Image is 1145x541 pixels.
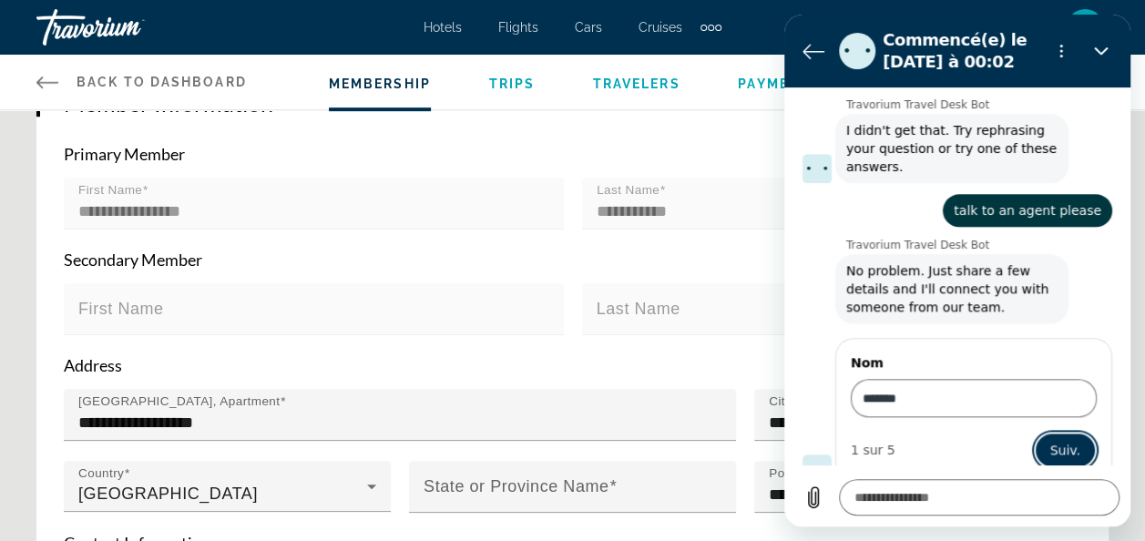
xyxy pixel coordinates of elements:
[597,183,659,197] mat-label: Last Name
[36,4,219,51] a: Travorium
[78,183,142,197] mat-label: First Name
[78,466,124,480] mat-label: Country
[36,55,247,109] a: Back to Dashboard
[769,394,792,408] mat-label: City
[329,77,431,91] a: Membership
[64,355,1081,375] p: Address
[1061,8,1109,46] button: User Menu
[78,485,258,503] span: [GEOGRAPHIC_DATA]
[424,477,608,495] mat-label: State or Province Name
[738,77,821,91] a: Payments
[424,20,462,35] a: Hotels
[575,20,602,35] a: Cars
[498,20,538,35] a: Flights
[64,144,1081,164] p: Primary Member
[78,300,164,318] mat-label: First Name
[784,15,1130,526] iframe: Fenêtre de messagerie
[700,13,721,42] button: Extra navigation items
[78,394,280,408] mat-label: [GEOGRAPHIC_DATA], Apartment
[639,20,682,35] a: Cruises
[593,77,680,91] a: Travelers
[488,77,535,91] a: Trips
[769,466,840,480] mat-label: Postal Code
[597,300,680,318] mat-label: Last Name
[64,250,1081,270] p: Secondary Member
[77,75,247,89] span: Back to Dashboard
